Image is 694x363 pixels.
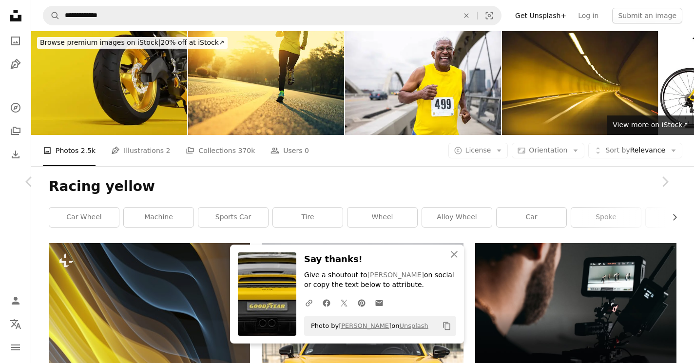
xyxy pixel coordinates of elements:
[270,135,309,166] a: Users 0
[529,146,567,154] span: Orientation
[304,270,456,290] p: Give a shoutout to on social or copy the text below to attribute.
[478,6,501,25] button: Visual search
[370,293,388,312] a: Share over email
[612,8,682,23] button: Submit an image
[166,145,171,156] span: 2
[40,38,225,46] span: 20% off at iStock ↗
[6,291,25,310] a: Log in / Sign up
[6,55,25,74] a: Illustrations
[422,208,492,227] a: alloy wheel
[198,208,268,227] a: sports car
[306,318,428,334] span: Photo by on
[339,322,391,329] a: [PERSON_NAME]
[186,135,255,166] a: Collections 370k
[304,252,456,267] h3: Say thanks!
[636,135,694,229] a: Next
[439,318,455,334] button: Copy to clipboard
[456,6,477,25] button: Clear
[273,208,343,227] a: tire
[448,143,508,158] button: License
[512,143,584,158] button: Orientation
[347,208,417,227] a: wheel
[509,8,572,23] a: Get Unsplash+
[465,146,491,154] span: License
[188,31,344,135] img: young fitness woman runner running on road
[353,293,370,312] a: Share on Pinterest
[335,293,353,312] a: Share on Twitter
[502,31,658,135] img: on the road
[49,208,119,227] a: car wheel
[305,145,309,156] span: 0
[572,8,604,23] a: Log in
[588,143,682,158] button: Sort byRelevance
[111,135,170,166] a: Illustrations 2
[613,121,688,129] span: View more on iStock ↗
[605,146,665,155] span: Relevance
[40,38,160,46] span: Browse premium images on iStock |
[238,145,255,156] span: 370k
[6,121,25,141] a: Collections
[31,31,233,55] a: Browse premium images on iStock|20% off at iStock↗
[318,293,335,312] a: Share on Facebook
[607,115,694,135] a: View more on iStock↗
[571,208,641,227] a: spoke
[31,31,187,135] img: Yellow and black sports motorcycle on a yellow background
[6,98,25,117] a: Explore
[43,6,60,25] button: Search Unsplash
[6,338,25,357] button: Menu
[49,178,676,195] h1: Racing yellow
[367,271,424,279] a: [PERSON_NAME]
[124,208,193,227] a: machine
[6,314,25,334] button: Language
[6,31,25,51] a: Photos
[43,6,501,25] form: Find visuals sitewide
[605,146,630,154] span: Sort by
[345,31,501,135] img: Senior black man running in a marathon
[399,322,428,329] a: Unsplash
[497,208,566,227] a: car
